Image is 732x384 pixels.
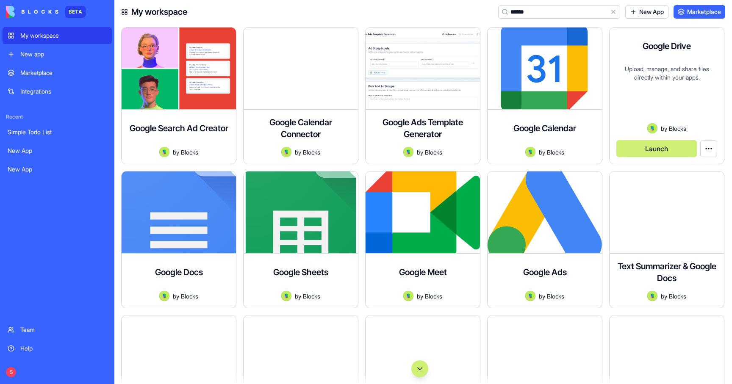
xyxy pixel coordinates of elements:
[20,344,107,353] div: Help
[134,285,148,291] span: Help
[674,5,725,19] a: Marketplace
[513,122,576,134] h4: Google Calendar
[181,148,198,157] span: Blocks
[3,113,112,120] span: Recent
[487,171,602,308] a: Google AdsAvatarbyBlocks
[12,156,157,171] div: Tickets
[131,6,187,18] h4: My workspace
[12,204,157,219] div: FAQ
[20,50,107,58] div: New app
[295,148,301,157] span: by
[17,16,27,30] img: logo
[403,147,413,157] img: Avatar
[6,6,86,18] a: BETA
[121,171,236,308] a: Google DocsAvatarbyBlocks
[121,27,236,164] a: Google Search Ad CreatorAvatarbyBlocks
[8,165,107,174] div: New App
[20,326,107,334] div: Team
[281,291,291,301] img: Avatar
[17,144,152,152] div: Create a ticket
[159,291,169,301] img: Avatar
[12,183,157,200] button: Search for help
[115,14,132,30] div: Profile image for Michal
[56,264,113,298] button: Messages
[539,292,545,301] span: by
[372,116,473,140] h4: Google Ads Template Generator
[647,123,657,133] img: Avatar
[243,27,358,164] a: Google Calendar ConnectorAvatarbyBlocks
[523,266,567,278] h4: Google Ads
[17,159,142,168] div: Tickets
[417,148,423,157] span: by
[669,124,686,133] span: Blocks
[173,148,179,157] span: by
[616,140,697,157] button: Launch
[70,285,100,291] span: Messages
[425,148,442,157] span: Blocks
[250,116,351,140] h4: Google Calendar Connector
[3,27,112,44] a: My workspace
[303,292,320,301] span: Blocks
[303,148,320,157] span: Blocks
[425,292,442,301] span: Blocks
[487,27,602,164] a: Google CalendarAvatarbyBlocks
[3,124,112,141] a: Simple Todo List
[17,75,152,89] p: How can we help?
[155,266,203,278] h4: Google Docs
[411,360,428,377] button: Scroll to bottom
[6,6,58,18] img: logo
[616,65,717,123] div: Upload, manage, and share files directly within your apps.
[20,69,107,77] div: Marketplace
[3,142,112,159] a: New App
[113,264,169,298] button: Help
[20,31,107,40] div: My workspace
[403,291,413,301] img: Avatar
[17,60,152,75] p: Hi shir 👋
[17,116,141,125] div: We typically reply in under 10 minutes
[525,147,535,157] img: Avatar
[130,122,228,134] h4: Google Search Ad Creator
[17,207,142,216] div: FAQ
[661,124,667,133] span: by
[3,161,112,178] a: New App
[3,64,112,81] a: Marketplace
[661,292,667,301] span: by
[3,321,112,338] a: Team
[173,292,179,301] span: by
[647,291,657,301] img: Avatar
[525,291,535,301] img: Avatar
[609,27,724,164] a: Google DriveUpload, manage, and share files directly within your apps.AvatarbyBlocksLaunch
[273,266,328,278] h4: Google Sheets
[281,147,291,157] img: Avatar
[181,292,198,301] span: Blocks
[625,5,668,19] a: New App
[243,171,358,308] a: Google SheetsAvatarbyBlocks
[6,367,16,377] span: S
[547,292,564,301] span: Blocks
[365,171,480,308] a: Google MeetAvatarbyBlocks
[146,14,161,29] div: Close
[669,292,686,301] span: Blocks
[99,14,116,30] img: Profile image for Shelly
[3,340,112,357] a: Help
[17,188,69,196] span: Search for help
[17,107,141,116] div: Send us a message
[159,147,169,157] img: Avatar
[417,292,423,301] span: by
[8,146,107,155] div: New App
[3,83,112,100] a: Integrations
[65,6,86,18] div: BETA
[3,46,112,63] a: New app
[295,292,301,301] span: by
[547,148,564,157] span: Blocks
[20,87,107,96] div: Integrations
[609,171,724,308] a: Text Summarizer & Google DocsAvatarbyBlocks
[8,100,161,132] div: Send us a messageWe typically reply in under 10 minutes
[8,128,107,136] div: Simple Todo List
[643,40,691,52] h4: Google Drive
[399,266,447,278] h4: Google Meet
[19,285,38,291] span: Home
[365,27,480,164] a: Google Ads Template GeneratorAvatarbyBlocks
[539,148,545,157] span: by
[616,260,717,284] h4: Text Summarizer & Google Docs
